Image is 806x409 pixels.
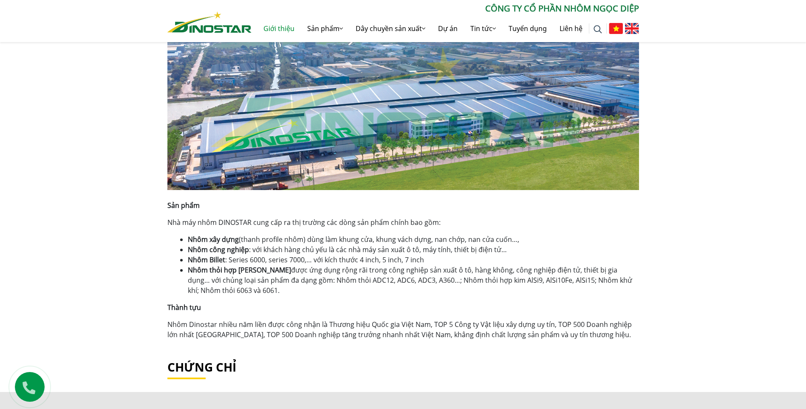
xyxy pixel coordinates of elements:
img: English [625,23,639,34]
a: Liên hệ [553,15,589,42]
a: Tin tức [464,15,502,42]
a: Tuyển dụng [502,15,553,42]
p: Nhôm Dinostar nhiều năm liền được công nhận là Thương hiệu Quốc gia Việt Nam, TOP 5 Công ty Vật l... [167,319,639,340]
strong: Nhôm công nghiệp [188,245,249,254]
h2: Chứng chỉ [167,360,639,375]
img: Nhôm Dinostar [167,11,252,33]
a: Dự án [432,15,464,42]
strong: Nhôm xây dựng [188,235,239,244]
strong: Nhôm thỏi hợp [PERSON_NAME] [188,265,291,275]
strong: Sản phẩm [167,201,200,210]
p: CÔNG TY CỔ PHẦN NHÔM NGỌC DIỆP [252,2,639,15]
img: search [594,25,602,34]
a: Dây chuyền sản xuất [349,15,432,42]
p: Nhà máy nhôm DINOSTAR cung cấp ra thị trường các dòng sản phẩm chính bao gồm: [167,217,639,227]
strong: Nhôm Billet [188,255,225,264]
img: Tiếng Việt [609,23,623,34]
li: : với khách hàng chủ yếu là các nhà máy sản xuất ô tô, máy tính, thiết bị điện tử… [188,244,639,255]
li: : Series 6000, series 7000,… với kích thước 4 inch, 5 inch, 7 inch [188,255,639,265]
li: được ứng dụng rộng rãi trong công nghiệp sản xuất ô tô, hàng không, công nghiệp điện tử, thiết bị... [188,265,639,295]
a: Giới thiệu [257,15,301,42]
li: (thanh profile nhôm) dùng làm khung cửa, khung vách dựng, nan chớp, nan cửa cuốn…, [188,234,639,244]
strong: Thành tựu [167,303,201,312]
a: Sản phẩm [301,15,349,42]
